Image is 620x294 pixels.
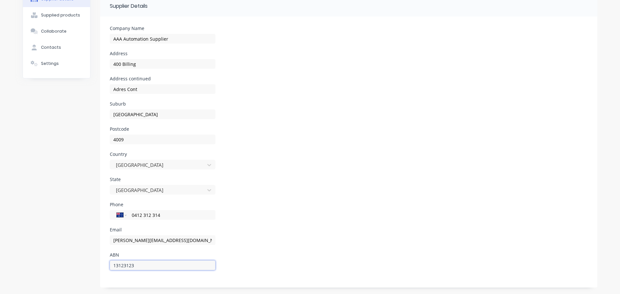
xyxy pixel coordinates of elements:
[41,61,59,66] div: Settings
[110,228,215,232] div: Email
[41,45,61,50] div: Contacts
[23,7,90,23] button: Supplied products
[41,28,67,34] div: Collaborate
[110,177,215,182] div: State
[23,56,90,72] button: Settings
[110,102,215,106] div: Suburb
[110,76,215,81] div: Address continued
[23,39,90,56] button: Contacts
[110,51,215,56] div: Address
[110,26,215,31] div: Company Name
[23,23,90,39] button: Collaborate
[110,2,148,10] div: Supplier Details
[110,152,215,157] div: Country
[110,202,215,207] div: Phone
[41,12,80,18] div: Supplied products
[110,127,215,131] div: Postcode
[110,253,215,257] div: ABN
